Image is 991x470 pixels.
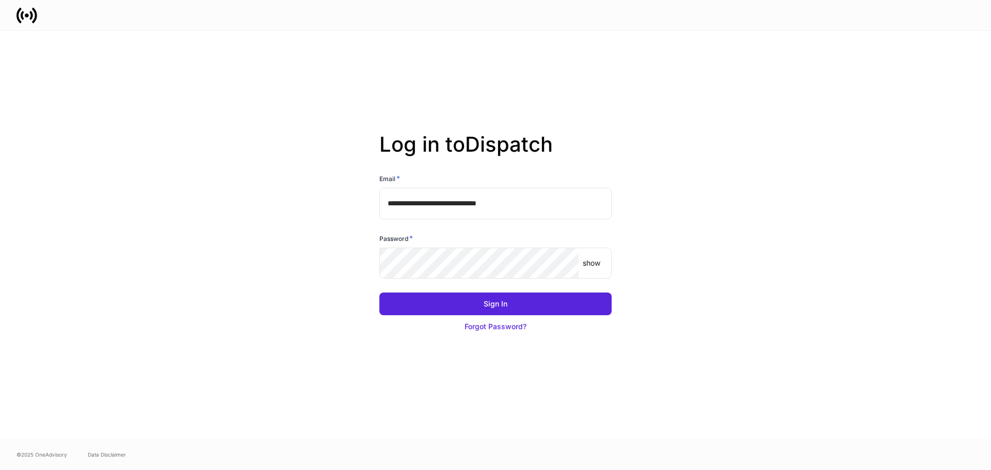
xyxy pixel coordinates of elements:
div: Forgot Password? [465,321,526,332]
button: Sign In [379,293,612,315]
span: © 2025 OneAdvisory [17,450,67,459]
h6: Password [379,233,413,244]
h2: Log in to Dispatch [379,132,612,173]
p: show [583,258,600,268]
div: Sign In [484,299,507,309]
a: Data Disclaimer [88,450,126,459]
h6: Email [379,173,400,184]
button: Forgot Password? [379,315,612,338]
